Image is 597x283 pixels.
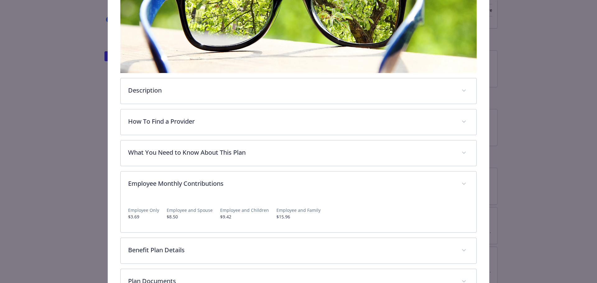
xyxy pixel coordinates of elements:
div: Employee Monthly Contributions [121,197,477,232]
p: How To Find a Provider [128,117,454,126]
div: Employee Monthly Contributions [121,171,477,197]
p: Benefit Plan Details [128,245,454,255]
p: Employee and Children [220,207,269,213]
div: Benefit Plan Details [121,238,477,263]
p: What You Need to Know About This Plan [128,148,454,157]
p: Employee and Family [276,207,321,213]
p: Description [128,86,454,95]
div: Description [121,78,477,104]
div: What You Need to Know About This Plan [121,140,477,166]
p: $9.42 [220,213,269,220]
p: Employee Only [128,207,159,213]
p: $15.96 [276,213,321,220]
p: $8.50 [167,213,213,220]
p: Employee and Spouse [167,207,213,213]
p: $3.69 [128,213,159,220]
div: How To Find a Provider [121,109,477,135]
p: Employee Monthly Contributions [128,179,454,188]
